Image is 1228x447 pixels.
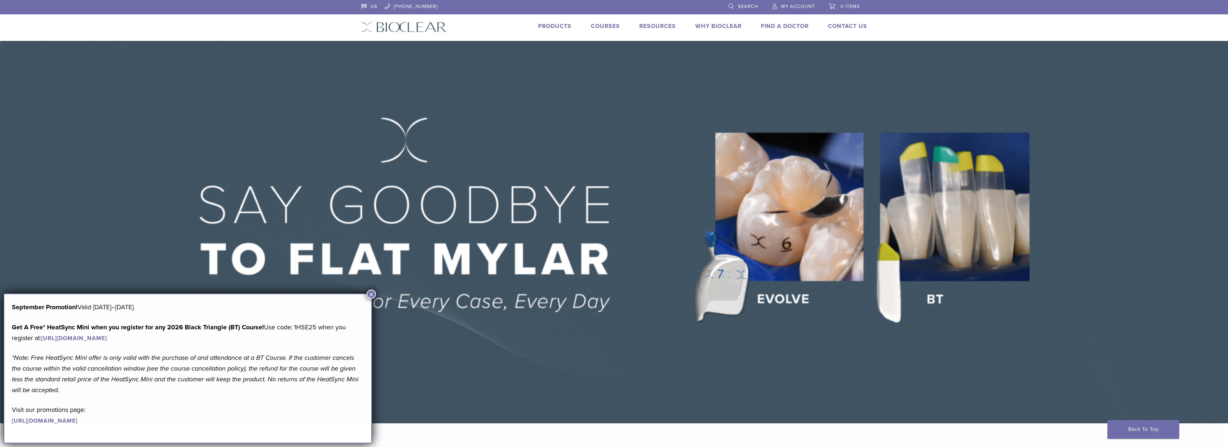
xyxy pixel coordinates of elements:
[12,322,364,343] p: Use code: 1HSE25 when you register at:
[367,290,376,299] button: Close
[12,323,264,331] strong: Get A Free* HeatSync Mini when you register for any 2026 Black Triangle (BT) Course!
[761,23,809,30] a: Find A Doctor
[1107,420,1179,439] a: Back To Top
[12,417,77,424] a: [URL][DOMAIN_NAME]
[781,4,815,9] span: My Account
[41,335,107,342] a: [URL][DOMAIN_NAME]
[639,23,676,30] a: Resources
[12,354,358,394] em: *Note: Free HeatSync Mini offer is only valid with the purchase of and attendance at a BT Course....
[828,23,867,30] a: Contact Us
[361,22,446,32] img: Bioclear
[591,23,620,30] a: Courses
[738,4,758,9] span: Search
[12,302,364,312] p: Valid [DATE]–[DATE].
[841,4,860,9] span: 0 items
[12,303,77,311] b: September Promotion!
[538,23,571,30] a: Products
[12,404,364,426] p: Visit our promotions page:
[695,23,742,30] a: Why Bioclear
